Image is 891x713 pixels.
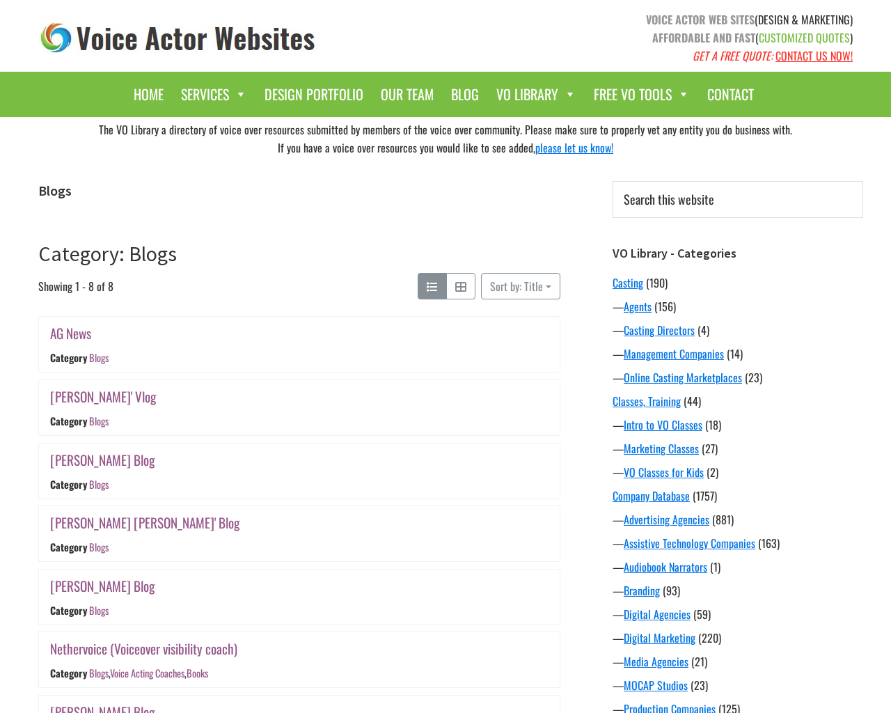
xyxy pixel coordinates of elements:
[187,666,208,681] a: Books
[38,19,318,56] img: voice_actor_websites_logo
[624,322,695,338] a: Casting Directors
[50,323,91,343] a: AG News
[613,511,863,528] div: —
[38,240,177,267] a: Category: Blogs
[624,298,652,315] a: Agents
[613,345,863,362] div: —
[693,606,711,622] span: (59)
[712,511,734,528] span: (881)
[654,298,676,315] span: (156)
[691,677,708,694] span: (23)
[613,582,863,599] div: —
[613,298,863,315] div: —
[624,558,707,575] a: Audiobook Narrators
[697,322,709,338] span: (4)
[89,414,109,428] a: Blogs
[624,464,704,480] a: VO Classes for Kids
[758,535,780,551] span: (163)
[50,638,237,659] a: Nethervoice (Voiceover visibility coach)
[624,535,755,551] a: Assistive Technology Companies
[624,606,691,622] a: Digital Agencies
[700,79,761,110] a: Contact
[727,345,743,362] span: (14)
[624,629,695,646] a: Digital Marketing
[50,540,87,554] div: Category
[481,273,560,299] button: Sort by: Title
[50,603,87,618] div: Category
[759,29,850,46] span: CUSTOMIZED QUOTES
[50,414,87,428] div: Category
[710,558,720,575] span: (1)
[89,666,109,681] a: Blogs
[28,117,863,160] div: The VO Library a directory of voice over resources submitted by members of the voice over communi...
[50,666,87,681] div: Category
[684,393,701,409] span: (44)
[613,322,863,338] div: —
[624,440,699,457] a: Marketing Classes
[613,440,863,457] div: —
[613,653,863,670] div: —
[374,79,441,110] a: Our Team
[775,47,853,64] a: CONTACT US NOW!
[50,477,87,492] div: Category
[127,79,171,110] a: Home
[50,450,155,470] a: [PERSON_NAME] Blog
[613,487,690,504] a: Company Database
[613,677,863,694] div: —
[50,386,156,407] a: [PERSON_NAME]' Vlog
[489,79,583,110] a: VO Library
[702,440,718,457] span: (27)
[646,11,755,28] strong: VOICE ACTOR WEB SITES
[613,246,863,261] h3: VO Library - Categories
[613,181,863,218] input: Search this website
[89,666,208,681] div: , ,
[613,464,863,480] div: —
[613,393,681,409] a: Classes, Training
[89,540,109,554] a: Blogs
[613,558,863,575] div: —
[50,576,155,596] a: [PERSON_NAME] Blog
[691,653,707,670] span: (21)
[613,274,643,291] a: Casting
[50,351,87,366] div: Category
[38,182,560,199] h1: Blogs
[613,606,863,622] div: —
[693,487,717,504] span: (1757)
[613,535,863,551] div: —
[707,464,718,480] span: (2)
[652,29,755,46] strong: AFFORDABLE AND FAST
[89,477,109,492] a: Blogs
[624,653,688,670] a: Media Agencies
[705,416,721,433] span: (18)
[663,582,680,599] span: (93)
[38,273,113,299] span: Showing 1 - 8 of 8
[89,603,109,618] a: Blogs
[444,79,486,110] a: Blog
[698,629,721,646] span: (220)
[110,666,184,681] a: Voice Acting Coaches
[624,345,724,362] a: Management Companies
[587,79,697,110] a: Free VO Tools
[613,416,863,433] div: —
[624,677,688,694] a: MOCAP Studios
[646,274,668,291] span: (190)
[258,79,370,110] a: Design Portfolio
[535,139,613,156] a: please let us know!
[89,351,109,366] a: Blogs
[456,10,853,65] p: (DESIGN & MARKETING) ( )
[613,369,863,386] div: —
[50,512,239,533] a: [PERSON_NAME] [PERSON_NAME]' Blog
[624,369,742,386] a: Online Casting Marketplaces
[624,582,660,599] a: Branding
[624,416,702,433] a: Intro to VO Classes
[745,369,762,386] span: (23)
[693,47,773,64] em: GET A FREE QUOTE:
[174,79,254,110] a: Services
[613,629,863,646] div: —
[624,511,709,528] a: Advertising Agencies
